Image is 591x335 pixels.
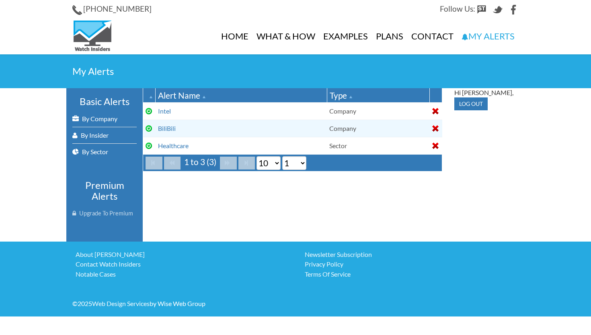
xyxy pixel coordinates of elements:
img: Twitter [493,5,503,14]
td: Company [327,102,429,120]
h3: Premium Alerts [72,180,137,201]
a: Intel [158,107,171,115]
a: By Insider [72,127,137,143]
input: Log out [454,97,488,110]
img: StockTwits [477,5,486,14]
td: Sector [327,137,429,154]
a: Web Design Services [92,300,150,307]
h3: Basic Alerts [72,96,137,107]
th: Type: Ascending sort applied, activate to apply a descending sort [327,88,429,103]
th: Alert Name: Ascending sort applied, activate to apply a descending sort [156,88,327,103]
a: Plans [372,18,407,54]
div: Hi [PERSON_NAME], [454,88,519,97]
a: Home [217,18,252,54]
th: : Ascending sort applied, activate to apply a descending sort [143,88,156,103]
a: Terms Of Service [302,269,519,279]
img: Facebook [509,5,519,14]
select: Select page size [257,156,281,170]
a: Healthcare [158,142,189,149]
a: By Company [72,111,137,127]
a: About [PERSON_NAME] [72,250,289,259]
a: Newsletter Subscription [302,250,519,259]
a: My Alerts [458,18,519,54]
span: 1 to 3 (3) [182,157,218,167]
a: By Sector [72,144,137,160]
a: Upgrade To Premium [72,205,137,221]
div: Type [330,89,427,101]
a: Notable Cases [72,269,289,279]
td: Company [327,120,429,137]
a: BiliBili [158,124,176,132]
span: [PHONE_NUMBER] [83,4,152,13]
div: Alert Name [158,89,324,101]
a: Privacy Policy [302,259,519,269]
a: Contact [407,18,458,54]
th: : No sort applied, activate to apply an ascending sort [430,88,442,103]
img: Phone [72,5,82,15]
h2: My Alerts [72,66,519,76]
div: © 2025 by Wise Web Group [72,299,289,308]
a: Contact Watch Insiders [72,259,289,269]
span: Follow Us: [440,4,475,13]
a: Examples [319,18,372,54]
select: Select page number [282,156,306,170]
a: What & How [252,18,319,54]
